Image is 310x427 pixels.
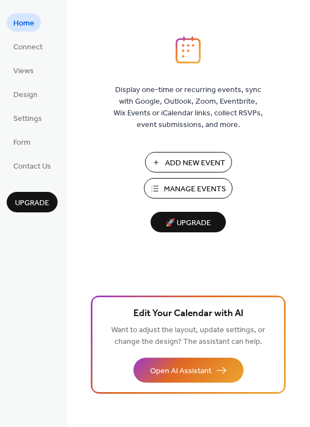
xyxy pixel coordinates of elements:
[7,37,49,55] a: Connect
[111,323,265,349] span: Want to adjust the layout, update settings, or change the design? The assistant can help.
[7,61,40,79] a: Views
[164,184,226,195] span: Manage Events
[13,161,51,172] span: Contact Us
[13,137,30,149] span: Form
[7,156,58,175] a: Contact Us
[7,192,58,212] button: Upgrade
[133,306,244,322] span: Edit Your Calendar with AI
[7,109,49,127] a: Settings
[145,152,232,172] button: Add New Event
[7,85,44,103] a: Design
[113,84,263,131] span: Display one-time or recurring events, sync with Google, Outlook, Zoom, Eventbrite, Wix Events or ...
[13,42,43,53] span: Connect
[13,113,42,125] span: Settings
[144,178,232,199] button: Manage Events
[133,358,244,383] button: Open AI Assistant
[157,216,219,231] span: 🚀 Upgrade
[13,65,34,77] span: Views
[15,197,49,209] span: Upgrade
[150,365,211,377] span: Open AI Assistant
[7,133,37,151] a: Form
[13,89,38,101] span: Design
[7,13,41,32] a: Home
[13,18,34,29] span: Home
[165,157,225,169] span: Add New Event
[151,212,226,232] button: 🚀 Upgrade
[175,36,201,64] img: logo_icon.svg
